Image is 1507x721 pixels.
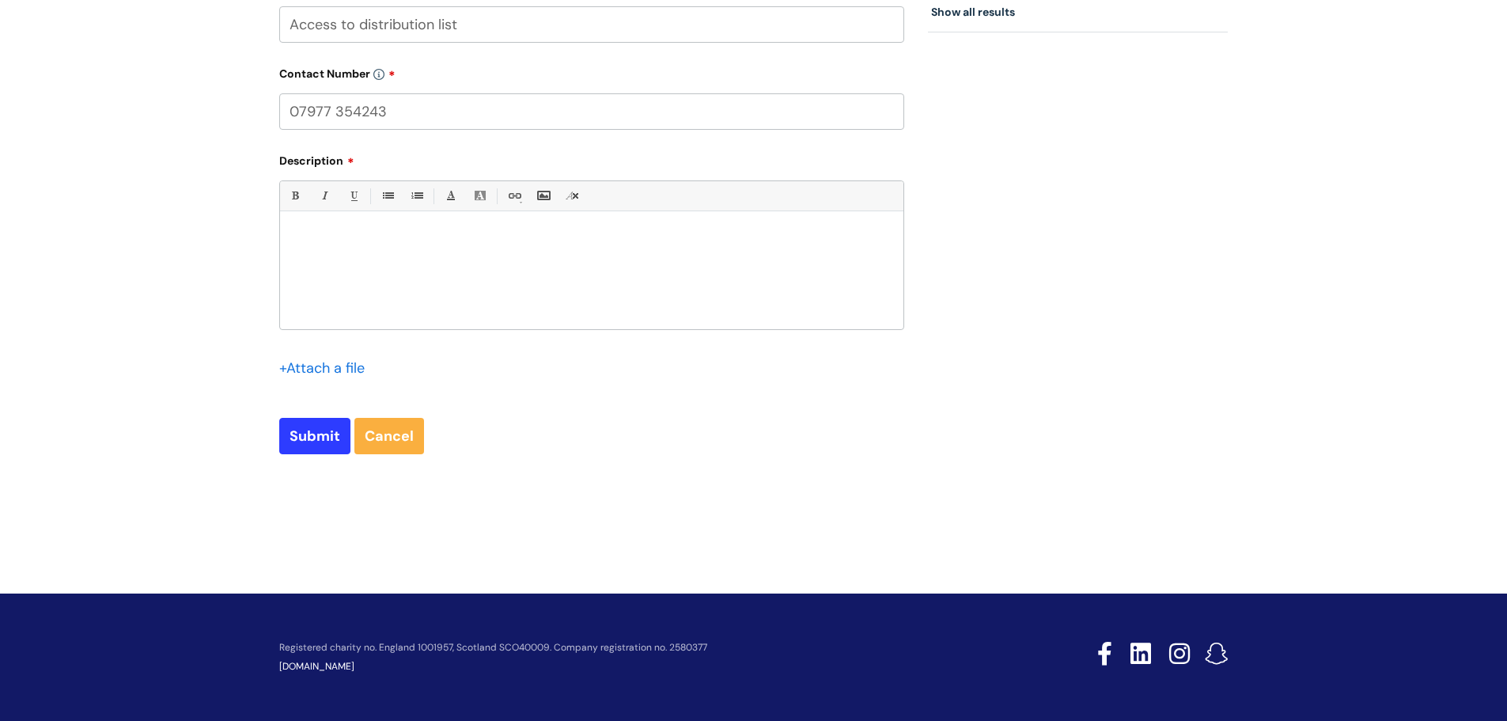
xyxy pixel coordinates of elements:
[377,186,397,206] a: • Unordered List (Ctrl-Shift-7)
[533,186,553,206] a: Insert Image...
[354,418,424,454] a: Cancel
[314,186,334,206] a: Italic (Ctrl-I)
[343,186,363,206] a: Underline(Ctrl-U)
[279,149,904,168] label: Description
[279,418,350,454] input: Submit
[407,186,426,206] a: 1. Ordered List (Ctrl-Shift-8)
[279,660,354,673] a: [DOMAIN_NAME]
[279,355,374,381] div: Attach a file
[279,359,286,378] span: +
[441,186,460,206] a: Font Color
[373,69,384,80] img: info-icon.svg
[279,643,985,653] p: Registered charity no. England 1001957, Scotland SCO40009. Company registration no. 2580377
[931,5,1015,19] a: Show all results
[279,62,904,81] label: Contact Number
[562,186,582,206] a: Remove formatting (Ctrl-\)
[504,186,524,206] a: Link
[285,186,305,206] a: Bold (Ctrl-B)
[470,186,490,206] a: Back Color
